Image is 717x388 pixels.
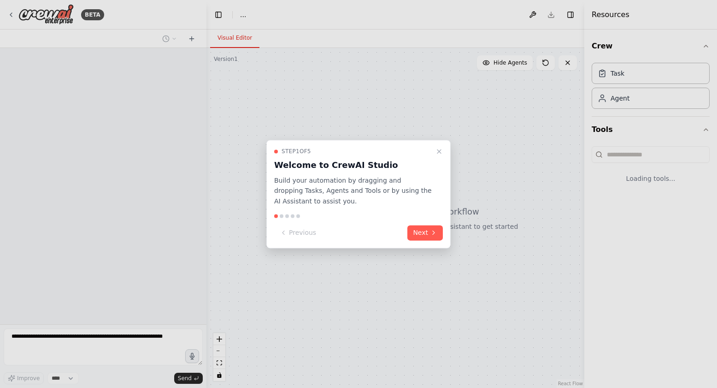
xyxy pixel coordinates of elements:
[274,159,432,172] h3: Welcome to CrewAI Studio
[212,8,225,21] button: Hide left sidebar
[434,146,445,157] button: Close walkthrough
[274,225,322,240] button: Previous
[282,148,311,155] span: Step 1 of 5
[274,175,432,207] p: Build your automation by dragging and dropping Tasks, Agents and Tools or by using the AI Assista...
[407,225,443,240] button: Next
